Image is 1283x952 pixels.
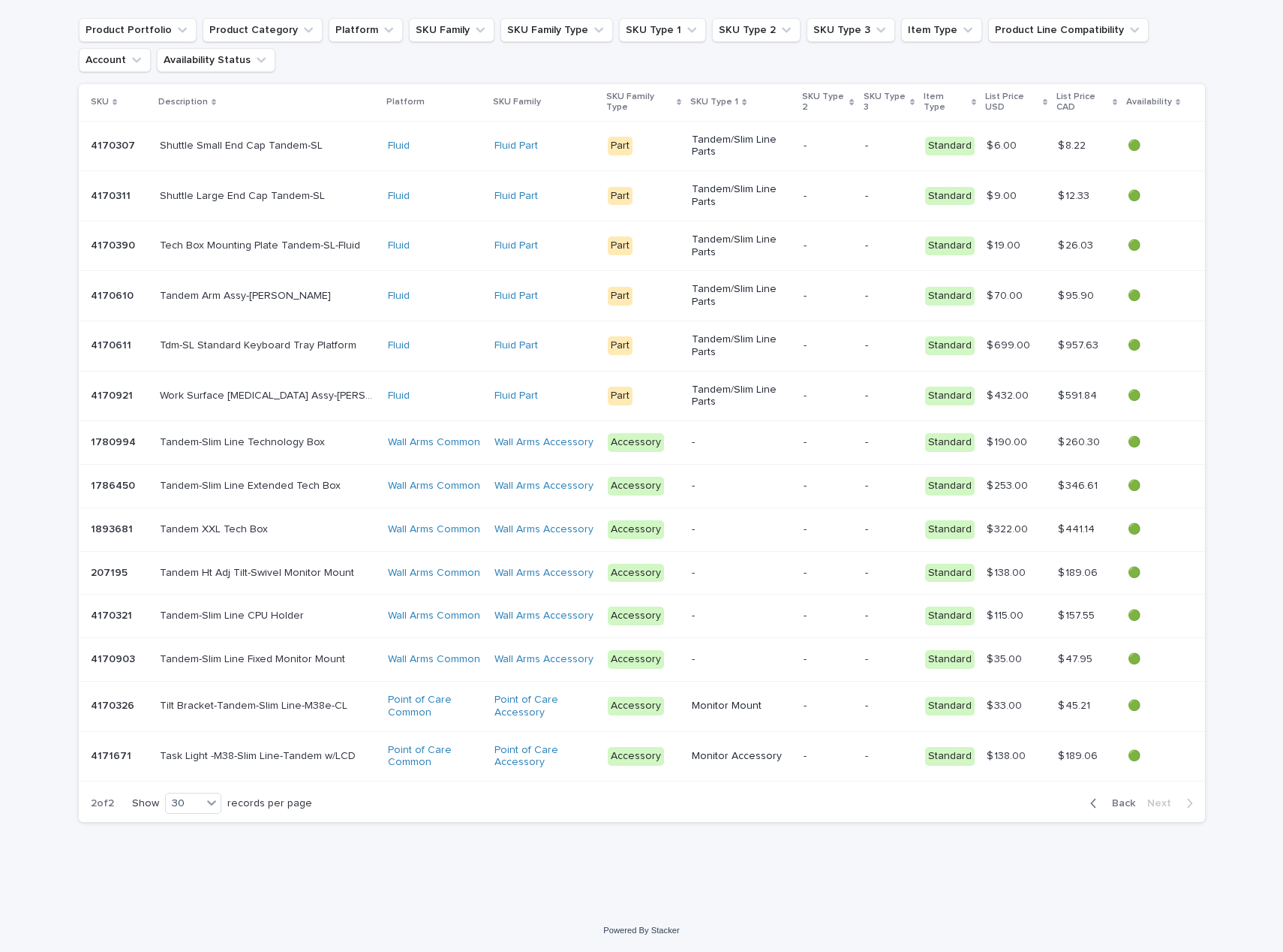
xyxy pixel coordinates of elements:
[692,653,792,666] p: -
[494,190,538,203] a: Fluid Part
[388,240,410,252] a: Fluid
[692,384,792,409] p: Tandem/Slim Line Parts
[79,48,151,72] button: Account
[1058,747,1101,763] p: $ 189.06
[925,520,975,539] div: Standard
[608,287,632,306] div: Part
[985,89,1038,116] p: List Price USD
[804,700,852,712] p: -
[987,697,1025,712] p: $ 33.00
[160,697,350,712] p: Tilt Bracket-Tandem-Slim Line-M38e-CL
[804,523,852,536] p: -
[865,653,913,666] p: -
[91,650,138,666] p: 4170903
[388,390,410,402] a: Fluid
[91,236,138,252] p: 4170390
[1058,387,1100,402] p: $ 591.84
[925,747,975,766] div: Standard
[160,336,359,352] p: Tdm-SL Standard Keyboard Tray Platform
[692,333,792,359] p: Tandem/Slim Line Parts
[409,18,494,42] button: SKU Family
[804,480,852,493] p: -
[388,653,480,666] a: Wall Arms Common
[925,697,975,716] div: Standard
[692,134,792,159] p: Tandem/Slim Line Parts
[91,387,136,402] p: 4170921
[160,564,357,580] p: Tandem Ht Adj Tilt-Swivel Monitor Mount
[79,508,1205,551] tr: 18936811893681 Tandem XXL Tech BoxTandem XXL Tech Box Wall Arms Common Wall Arms Accessory Access...
[865,140,913,152] p: -
[1147,798,1180,809] span: Next
[160,187,328,203] p: Shuttle Large End Cap Tandem-SL
[603,926,679,935] a: Powered By Stacker
[1128,750,1180,763] p: 🟢
[1058,650,1095,666] p: $ 47.95
[864,89,906,116] p: SKU Type 3
[925,564,975,583] div: Standard
[1128,480,1180,493] p: 🟢
[692,480,792,493] p: -
[987,747,1029,763] p: $ 138.00
[79,421,1205,465] tr: 17809941780994 Tandem-Slim Line Technology BoxTandem-Slim Line Technology Box Wall Arms Common Wa...
[388,436,480,449] a: Wall Arms Common
[494,567,593,580] a: Wall Arms Accessory
[804,750,852,763] p: -
[692,567,792,580] p: -
[988,18,1149,42] button: Product Line Compatibility
[712,18,801,42] button: SKU Type 2
[160,236,363,252] p: Tech Box Mounting Plate Tandem-SL-Fluid
[804,339,852,352] p: -
[160,137,326,152] p: Shuttle Small End Cap Tandem-SL
[1058,607,1098,622] p: $ 157.55
[91,607,135,622] p: 4170321
[608,564,664,583] div: Accessory
[865,567,913,580] p: -
[388,480,480,493] a: Wall Arms Common
[865,700,913,712] p: -
[692,283,792,309] p: Tandem/Slim Line Parts
[608,697,664,716] div: Accessory
[91,433,139,449] p: 1780994
[804,610,852,622] p: -
[79,18,197,42] button: Product Portfolio
[987,650,1025,666] p: $ 35.00
[865,339,913,352] p: -
[804,653,852,666] p: -
[925,137,975,155] div: Standard
[494,523,593,536] a: Wall Arms Accessory
[388,140,410,152] a: Fluid
[500,18,613,42] button: SKU Family Type
[608,236,632,255] div: Part
[804,290,852,303] p: -
[1128,339,1180,352] p: 🟢
[608,477,664,496] div: Accessory
[924,89,968,116] p: Item Type
[79,121,1205,171] tr: 41703074170307 Shuttle Small End Cap Tandem-SLShuttle Small End Cap Tandem-SL Fluid Fluid Part Pa...
[865,480,913,493] p: -
[865,523,913,536] p: -
[692,233,792,259] p: Tandem/Slim Line Parts
[1058,520,1098,536] p: $ 441.14
[494,610,593,622] a: Wall Arms Accessory
[91,137,138,152] p: 4170307
[925,433,975,452] div: Standard
[619,18,706,42] button: SKU Type 1
[494,694,596,719] a: Point of Care Accessory
[91,477,138,493] p: 1786450
[79,464,1205,508] tr: 17864501786450 Tandem-Slim Line Extended Tech BoxTandem-Slim Line Extended Tech Box Wall Arms Com...
[388,610,480,622] a: Wall Arms Common
[91,187,134,203] p: 4170311
[865,190,913,203] p: -
[386,94,425,110] p: Platform
[160,607,307,622] p: Tandem-Slim Line CPU Holder
[865,240,913,252] p: -
[804,190,852,203] p: -
[1128,523,1180,536] p: 🟢
[160,387,380,402] p: Work Surface [MEDICAL_DATA] Assy-[PERSON_NAME]
[494,290,538,303] a: Fluid Part
[608,607,664,625] div: Accessory
[692,610,792,622] p: -
[1128,240,1180,252] p: 🟢
[388,567,480,580] a: Wall Arms Common
[79,681,1205,731] tr: 41703264170326 Tilt Bracket-Tandem-Slim Line-M38e-CLTilt Bracket-Tandem-Slim Line-M38e-CL Point o...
